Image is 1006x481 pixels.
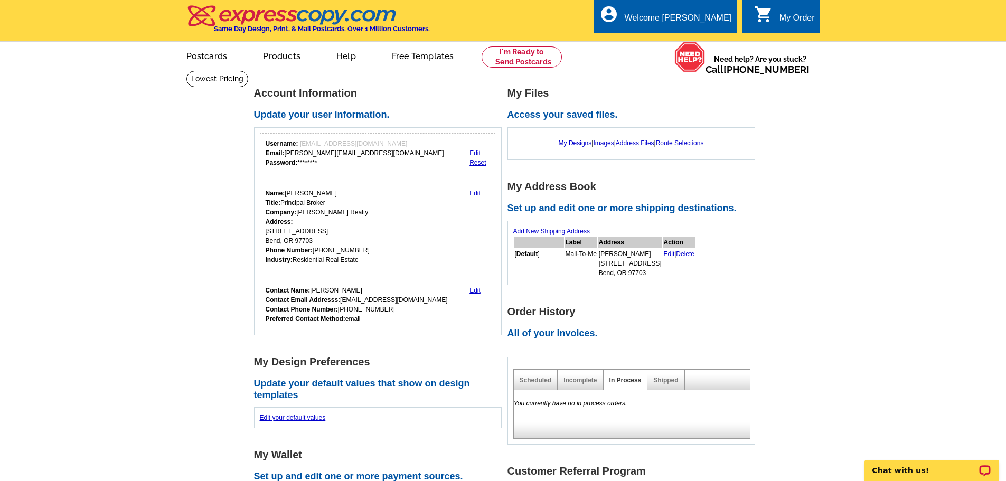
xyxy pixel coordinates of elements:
a: Address Files [616,139,654,147]
img: help [674,42,706,72]
strong: Email: [266,149,285,157]
a: Delete [676,250,694,258]
a: Reset [469,159,486,166]
h1: My Wallet [254,449,507,460]
td: Mail-To-Me [565,249,597,278]
span: Call [706,64,810,75]
a: Edit your default values [260,414,326,421]
a: Free Templates [375,43,471,68]
a: shopping_cart My Order [754,12,815,25]
a: My Designs [559,139,592,147]
a: Images [593,139,614,147]
div: [PERSON_NAME] Principal Broker [PERSON_NAME] Realty [STREET_ADDRESS] Bend, OR 97703 [PHONE_NUMBER... [266,188,370,265]
div: [PERSON_NAME][EMAIL_ADDRESS][DOMAIN_NAME] ******** [266,139,444,167]
a: Edit [469,190,481,197]
strong: Address: [266,218,293,225]
b: Default [516,250,538,258]
a: Edit [469,287,481,294]
td: [ ] [514,249,564,278]
span: Need help? Are you stuck? [706,54,815,75]
h1: Account Information [254,88,507,99]
h1: My Design Preferences [254,356,507,367]
h2: Update your user information. [254,109,507,121]
div: Your personal details. [260,183,496,270]
a: Scheduled [520,376,552,384]
a: Postcards [170,43,245,68]
i: account_circle [599,5,618,24]
h1: My Files [507,88,761,99]
a: In Process [609,376,642,384]
div: Who should we contact regarding order issues? [260,280,496,329]
h2: All of your invoices. [507,328,761,339]
a: Incomplete [563,376,597,384]
strong: Contact Email Addresss: [266,296,341,304]
strong: Contact Name: [266,287,311,294]
th: Action [663,237,695,248]
h1: Customer Referral Program [507,466,761,477]
th: Label [565,237,597,248]
div: | | | [513,133,749,153]
strong: Preferred Contact Method: [266,315,345,323]
a: [PHONE_NUMBER] [723,64,810,75]
h2: Access your saved files. [507,109,761,121]
a: Products [246,43,317,68]
div: Welcome [PERSON_NAME] [625,13,731,28]
h2: Set up and edit one or more shipping destinations. [507,203,761,214]
div: My Order [779,13,815,28]
h4: Same Day Design, Print, & Mail Postcards. Over 1 Million Customers. [214,25,430,33]
div: Your login information. [260,133,496,173]
em: You currently have no in process orders. [514,400,627,407]
i: shopping_cart [754,5,773,24]
iframe: LiveChat chat widget [858,448,1006,481]
td: | [663,249,695,278]
strong: Title: [266,199,280,206]
a: Add New Shipping Address [513,228,590,235]
a: Same Day Design, Print, & Mail Postcards. Over 1 Million Customers. [186,13,430,33]
strong: Username: [266,140,298,147]
strong: Company: [266,209,297,216]
strong: Contact Phone Number: [266,306,338,313]
a: Help [319,43,373,68]
div: [PERSON_NAME] [EMAIL_ADDRESS][DOMAIN_NAME] [PHONE_NUMBER] email [266,286,448,324]
td: [PERSON_NAME] [STREET_ADDRESS] Bend, OR 97703 [598,249,662,278]
a: Shipped [653,376,678,384]
a: Route Selections [656,139,704,147]
h1: Order History [507,306,761,317]
strong: Password: [266,159,298,166]
strong: Name: [266,190,285,197]
h2: Update your default values that show on design templates [254,378,507,401]
strong: Phone Number: [266,247,313,254]
a: Edit [664,250,675,258]
h1: My Address Book [507,181,761,192]
a: Edit [469,149,481,157]
strong: Industry: [266,256,293,263]
span: [EMAIL_ADDRESS][DOMAIN_NAME] [300,140,407,147]
th: Address [598,237,662,248]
